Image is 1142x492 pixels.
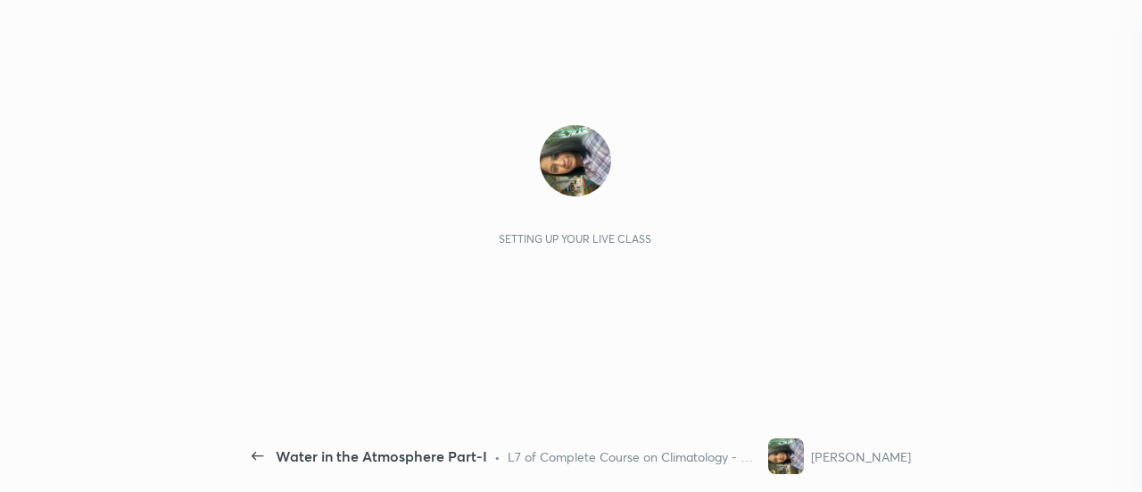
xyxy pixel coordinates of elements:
[540,125,611,196] img: 2534a1df85ac4c5ab70e39738227ca1b.jpg
[811,447,911,466] div: [PERSON_NAME]
[494,447,501,466] div: •
[499,232,651,246] div: Setting up your live class
[508,447,762,466] div: L7 of Complete Course on Climatology - UGC NET [DATE]
[768,438,804,474] img: 2534a1df85ac4c5ab70e39738227ca1b.jpg
[276,446,487,467] div: Water in the Atmosphere Part-I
